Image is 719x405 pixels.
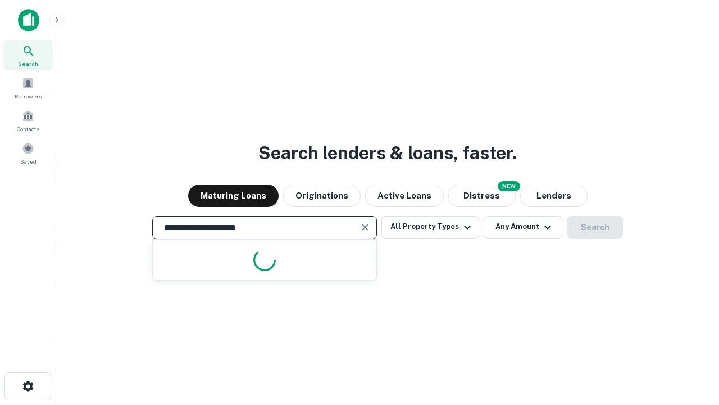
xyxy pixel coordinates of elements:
button: Clear [357,219,373,235]
button: All Property Types [381,216,479,238]
span: Contacts [17,124,39,133]
span: Search [18,59,38,68]
a: Search [3,40,53,70]
button: Any Amount [484,216,562,238]
button: Lenders [520,184,588,207]
a: Borrowers [3,73,53,103]
button: Maturing Loans [188,184,279,207]
img: capitalize-icon.png [18,9,39,31]
span: Saved [20,157,37,166]
button: Search distressed loans with lien and other non-mortgage details. [448,184,516,207]
div: NEW [498,181,520,191]
span: Borrowers [15,92,42,101]
a: Saved [3,138,53,168]
iframe: Chat Widget [663,315,719,369]
button: Active Loans [365,184,444,207]
h3: Search lenders & loans, faster. [258,139,517,166]
a: Contacts [3,105,53,136]
button: Originations [283,184,361,207]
